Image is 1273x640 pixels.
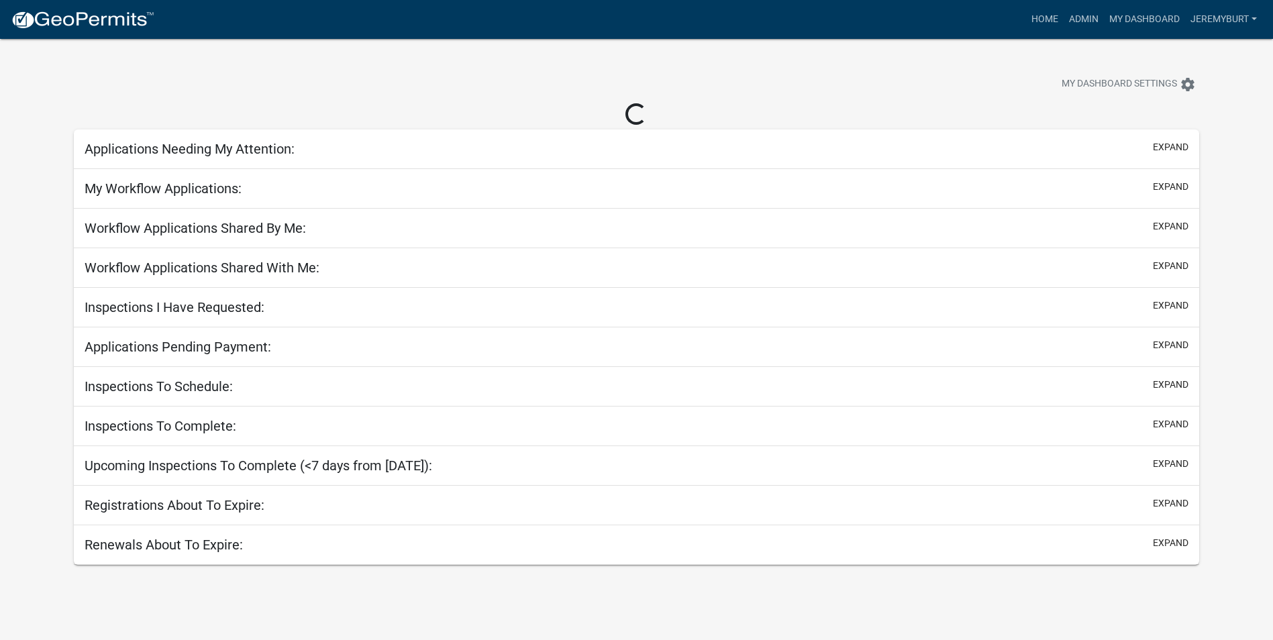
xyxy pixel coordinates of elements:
[1185,7,1262,32] a: JeremyBurt
[85,537,243,553] h5: Renewals About To Expire:
[1153,496,1188,511] button: expand
[1064,7,1104,32] a: Admin
[85,260,319,276] h5: Workflow Applications Shared With Me:
[85,378,233,394] h5: Inspections To Schedule:
[1026,7,1064,32] a: Home
[1153,299,1188,313] button: expand
[85,497,264,513] h5: Registrations About To Expire:
[1153,378,1188,392] button: expand
[1104,7,1185,32] a: My Dashboard
[1153,180,1188,194] button: expand
[85,418,236,434] h5: Inspections To Complete:
[1062,76,1177,93] span: My Dashboard Settings
[85,339,271,355] h5: Applications Pending Payment:
[1153,140,1188,154] button: expand
[85,141,295,157] h5: Applications Needing My Attention:
[1180,76,1196,93] i: settings
[85,220,306,236] h5: Workflow Applications Shared By Me:
[1153,338,1188,352] button: expand
[85,458,432,474] h5: Upcoming Inspections To Complete (<7 days from [DATE]):
[1153,536,1188,550] button: expand
[1153,259,1188,273] button: expand
[85,299,264,315] h5: Inspections I Have Requested:
[85,180,242,197] h5: My Workflow Applications:
[1153,219,1188,233] button: expand
[1051,71,1207,97] button: My Dashboard Settingssettings
[1153,457,1188,471] button: expand
[1153,417,1188,431] button: expand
